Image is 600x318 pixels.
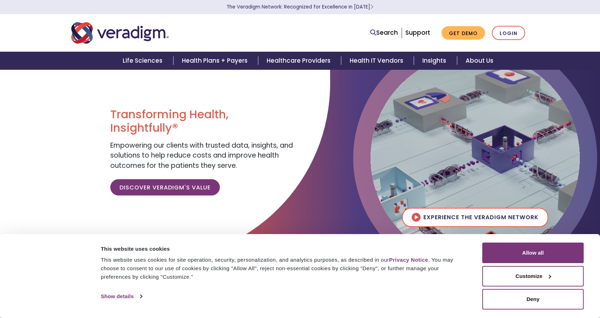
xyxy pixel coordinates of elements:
div: This website uses cookies for site operation, security, personalization, and analytics purposes, ... [101,256,466,281]
a: The Veradigm Network: Recognized for Excellence in [DATE]Learn More [227,4,373,10]
a: Privacy Notice [389,257,428,263]
button: Allow all [482,243,584,263]
button: Customize [482,266,584,286]
div: This website uses cookies [101,245,466,253]
a: Life Sciences [114,52,173,70]
h1: Transforming Health, Insightfully® [110,108,295,135]
button: Deny [482,289,584,310]
a: Discover Veradigm's Value [110,179,220,195]
span: Learn More [370,4,373,10]
a: Healthcare Providers [258,52,341,70]
a: Get Demo [441,26,485,40]
a: Health IT Vendors [341,52,414,70]
span: Empowering our clients with trusted data, insights, and solutions to help reduce costs and improv... [110,141,293,170]
img: Veradigm logo [71,21,169,45]
a: Login [492,26,525,40]
a: Health Plans + Payers [173,52,258,70]
a: About Us [457,52,502,70]
a: Support [405,28,430,37]
a: Insights [414,52,457,70]
a: Show details [101,291,142,302]
a: Search [370,28,398,38]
